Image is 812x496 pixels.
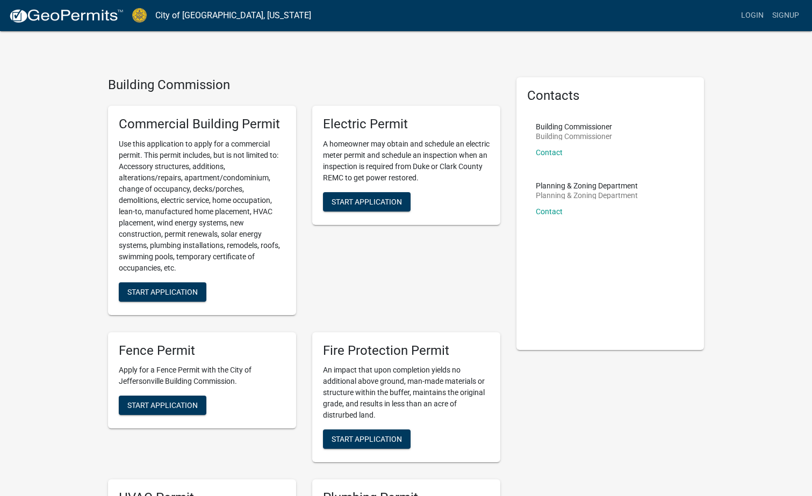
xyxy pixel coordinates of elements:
h5: Fire Protection Permit [323,343,490,359]
h5: Contacts [527,88,694,104]
p: A homeowner may obtain and schedule an electric meter permit and schedule an inspection when an i... [323,138,490,184]
span: Start Application [127,401,198,410]
p: An impact that upon completion yields no additional above ground, man-made materials or structure... [323,364,490,421]
a: Signup [768,5,803,26]
img: City of Jeffersonville, Indiana [132,8,147,23]
p: Use this application to apply for a commercial permit. This permit includes, but is not limited t... [119,138,285,274]
button: Start Application [119,396,206,415]
p: Apply for a Fence Permit with the City of Jeffersonville Building Commission. [119,364,285,387]
button: Start Application [119,282,206,302]
span: Start Application [127,287,198,296]
p: Planning & Zoning Department [536,182,638,189]
a: Login [737,5,768,26]
h5: Commercial Building Permit [119,116,285,132]
a: City of [GEOGRAPHIC_DATA], [US_STATE] [155,6,311,25]
p: Building Commissioner [536,123,612,130]
span: Start Application [332,197,402,206]
button: Start Application [323,192,411,211]
a: Contact [536,148,563,157]
span: Start Application [332,435,402,443]
h5: Electric Permit [323,116,490,132]
button: Start Application [323,429,411,449]
p: Building Commissioner [536,133,612,140]
h5: Fence Permit [119,343,285,359]
h4: Building Commission [108,77,500,93]
a: Contact [536,207,563,216]
p: Planning & Zoning Department [536,192,638,199]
